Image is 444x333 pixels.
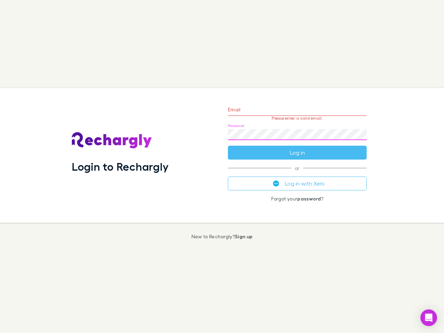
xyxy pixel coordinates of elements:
[228,146,367,160] button: Log in
[228,177,367,190] button: Log in with Xero
[420,309,437,326] div: Open Intercom Messenger
[297,196,321,202] a: password
[228,123,244,128] label: Password
[72,132,152,149] img: Rechargly's Logo
[228,116,367,121] p: Please enter a valid email.
[228,196,367,202] p: Forgot your ?
[235,233,253,239] a: Sign up
[72,160,169,173] h1: Login to Rechargly
[191,234,253,239] p: New to Rechargly?
[273,180,279,187] img: Xero's logo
